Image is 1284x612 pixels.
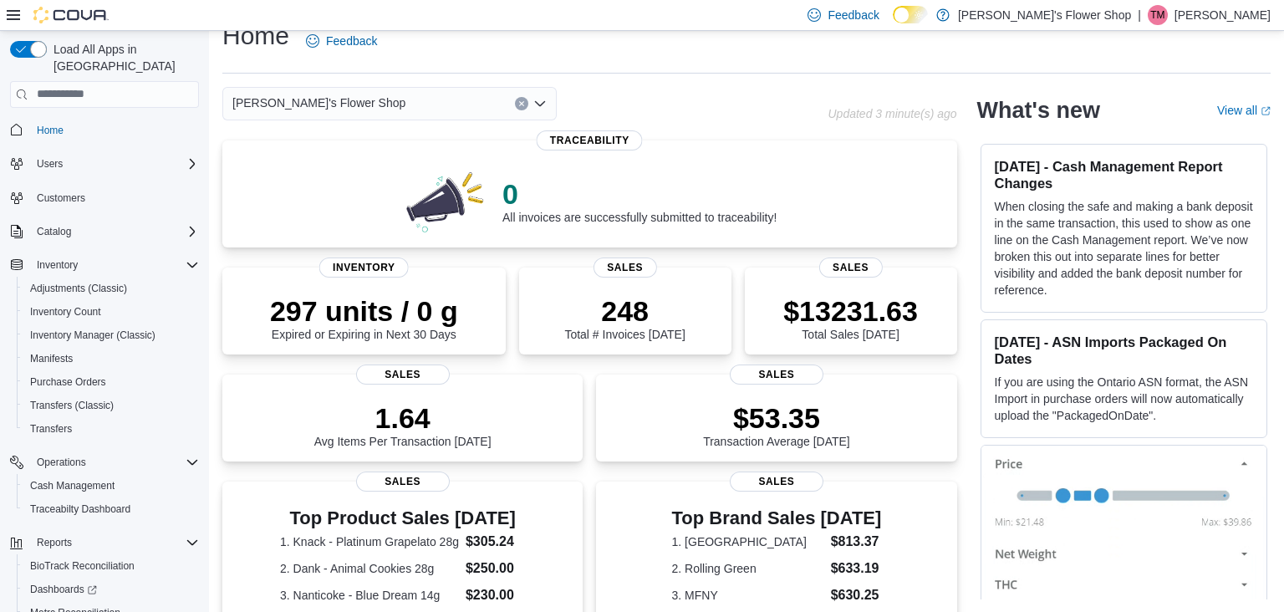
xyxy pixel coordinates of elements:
[23,476,121,496] a: Cash Management
[502,177,777,224] div: All invoices are successfully submitted to traceability!
[730,365,823,385] span: Sales
[23,278,199,298] span: Adjustments (Classic)
[537,130,643,150] span: Traceability
[23,395,120,416] a: Transfers (Classic)
[3,451,206,474] button: Operations
[30,154,69,174] button: Users
[30,375,106,389] span: Purchase Orders
[828,7,879,23] span: Feedback
[831,585,882,605] dd: $630.25
[270,294,458,328] p: 297 units / 0 g
[232,93,405,113] span: [PERSON_NAME]'s Flower Shop
[37,157,63,171] span: Users
[1148,5,1168,25] div: Thomas Morse
[47,41,199,74] span: Load All Apps in [GEOGRAPHIC_DATA]
[17,277,206,300] button: Adjustments (Classic)
[3,253,206,277] button: Inventory
[30,222,78,242] button: Catalog
[280,508,525,528] h3: Top Product Sales [DATE]
[783,294,918,328] p: $13231.63
[23,349,199,369] span: Manifests
[23,349,79,369] a: Manifests
[703,401,850,435] p: $53.35
[30,533,79,553] button: Reports
[23,302,108,322] a: Inventory Count
[23,419,199,439] span: Transfers
[23,556,199,576] span: BioTrack Reconciliation
[17,474,206,497] button: Cash Management
[17,347,206,370] button: Manifests
[23,302,199,322] span: Inventory Count
[831,532,882,552] dd: $813.37
[30,187,199,208] span: Customers
[17,578,206,601] a: Dashboards
[672,587,824,604] dt: 3. MFNY
[672,533,824,550] dt: 1. [GEOGRAPHIC_DATA]
[37,124,64,137] span: Home
[23,476,199,496] span: Cash Management
[33,7,109,23] img: Cova
[30,188,92,208] a: Customers
[703,401,850,448] div: Transaction Average [DATE]
[995,334,1253,367] h3: [DATE] - ASN Imports Packaged On Dates
[3,152,206,176] button: Users
[23,325,199,345] span: Inventory Manager (Classic)
[30,352,73,365] span: Manifests
[594,258,657,278] span: Sales
[30,255,84,275] button: Inventory
[30,502,130,516] span: Traceabilty Dashboard
[30,479,115,492] span: Cash Management
[995,374,1253,424] p: If you are using the Ontario ASN format, the ASN Import in purchase orders will now automatically...
[30,282,127,295] span: Adjustments (Classic)
[402,167,489,234] img: 0
[783,294,918,341] div: Total Sales [DATE]
[3,220,206,243] button: Catalog
[1217,104,1271,117] a: View allExternal link
[30,533,199,553] span: Reports
[280,587,459,604] dt: 3. Nanticoke - Blue Dream 14g
[23,579,104,599] a: Dashboards
[270,294,458,341] div: Expired or Expiring in Next 30 Days
[30,452,93,472] button: Operations
[222,19,289,53] h1: Home
[30,329,155,342] span: Inventory Manager (Classic)
[1261,106,1271,116] svg: External link
[30,120,70,140] a: Home
[23,278,134,298] a: Adjustments (Classic)
[23,325,162,345] a: Inventory Manager (Classic)
[3,118,206,142] button: Home
[23,419,79,439] a: Transfers
[672,560,824,577] dt: 2. Rolling Green
[995,198,1253,298] p: When closing the safe and making a bank deposit in the same transaction, this used to show as one...
[17,394,206,417] button: Transfers (Classic)
[30,399,114,412] span: Transfers (Classic)
[831,558,882,579] dd: $633.19
[37,456,86,469] span: Operations
[1174,5,1271,25] p: [PERSON_NAME]
[23,579,199,599] span: Dashboards
[466,532,525,552] dd: $305.24
[326,33,377,49] span: Feedback
[893,6,928,23] input: Dark Mode
[3,531,206,554] button: Reports
[37,191,85,205] span: Customers
[730,472,823,492] span: Sales
[30,559,135,573] span: BioTrack Reconciliation
[299,24,384,58] a: Feedback
[23,499,137,519] a: Traceabilty Dashboard
[533,97,547,110] button: Open list of options
[37,225,71,238] span: Catalog
[17,417,206,441] button: Transfers
[995,158,1253,191] h3: [DATE] - Cash Management Report Changes
[314,401,492,435] p: 1.64
[977,97,1100,124] h2: What's new
[23,556,141,576] a: BioTrack Reconciliation
[17,497,206,521] button: Traceabilty Dashboard
[30,222,199,242] span: Catalog
[17,300,206,324] button: Inventory Count
[564,294,685,328] p: 248
[314,401,492,448] div: Avg Items Per Transaction [DATE]
[17,324,206,347] button: Inventory Manager (Classic)
[23,372,199,392] span: Purchase Orders
[466,558,525,579] dd: $250.00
